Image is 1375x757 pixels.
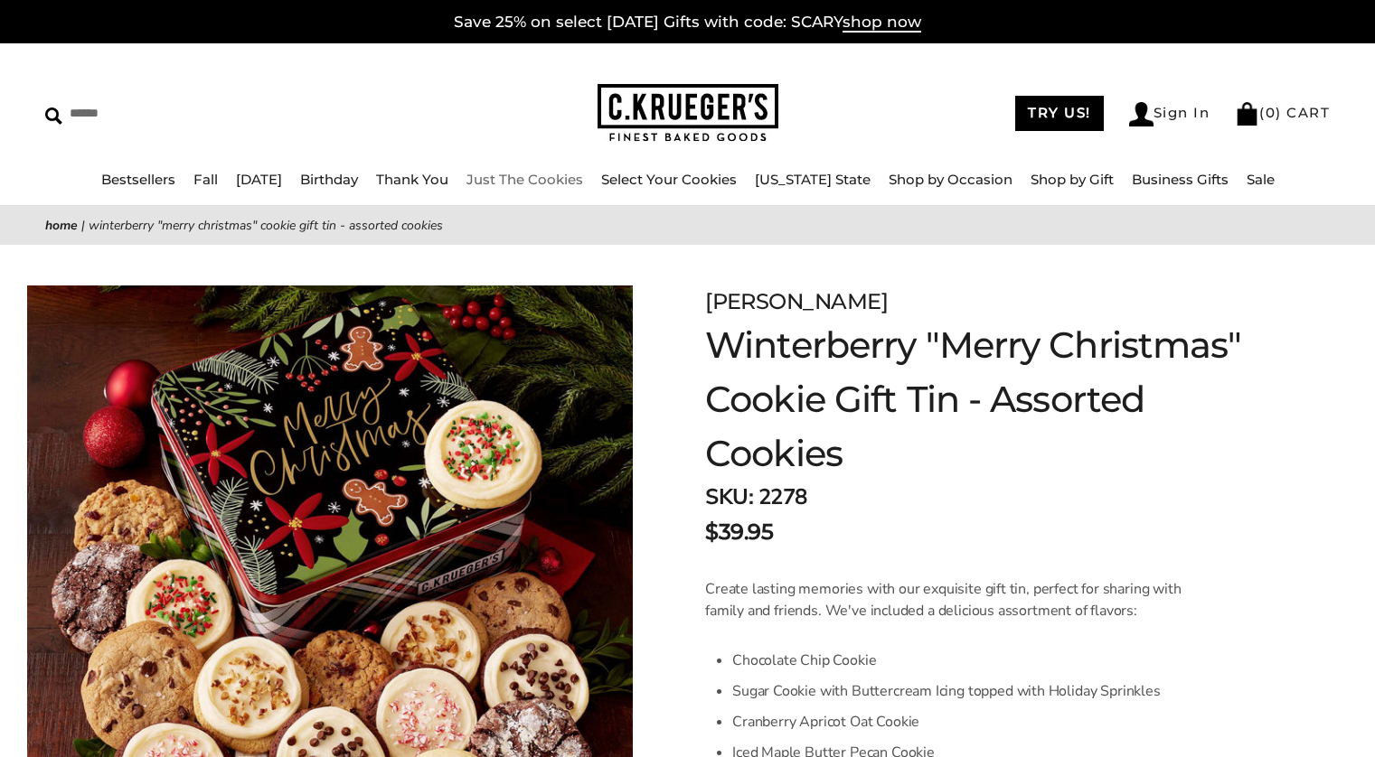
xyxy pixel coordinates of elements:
[45,99,350,127] input: Search
[466,171,583,188] a: Just The Cookies
[1129,102,1210,126] a: Sign In
[236,171,282,188] a: [DATE]
[1031,171,1114,188] a: Shop by Gift
[705,516,773,548] span: $39.95
[1235,102,1259,126] img: Bag
[1015,96,1104,131] a: TRY US!
[843,13,921,33] span: shop now
[732,706,1200,737] li: Cranberry Apricot Oat Cookie
[45,215,1330,236] nav: breadcrumbs
[1132,171,1229,188] a: Business Gifts
[755,171,871,188] a: [US_STATE] State
[300,171,358,188] a: Birthday
[705,285,1282,318] div: [PERSON_NAME]
[89,217,443,234] span: Winterberry "Merry Christmas" Cookie Gift Tin - Assorted Cookies
[889,171,1012,188] a: Shop by Occasion
[45,217,78,234] a: Home
[732,645,1200,676] li: Chocolate Chip Cookie
[14,688,187,743] iframe: Sign Up via Text for Offers
[101,171,175,188] a: Bestsellers
[1235,104,1330,121] a: (0) CART
[193,171,218,188] a: Fall
[45,107,62,125] img: Search
[601,171,737,188] a: Select Your Cookies
[758,482,807,511] span: 2278
[598,84,778,143] img: C.KRUEGER'S
[705,482,753,511] strong: SKU:
[705,318,1282,481] h1: Winterberry "Merry Christmas" Cookie Gift Tin - Assorted Cookies
[376,171,448,188] a: Thank You
[732,676,1200,706] li: Sugar Cookie with Buttercream Icing topped with Holiday Sprinkles
[454,13,921,33] a: Save 25% on select [DATE] Gifts with code: SCARYshop now
[705,578,1200,621] p: Create lasting memories with our exquisite gift tin, perfect for sharing with family and friends....
[1266,104,1276,121] span: 0
[1129,102,1154,126] img: Account
[1247,171,1275,188] a: Sale
[81,217,85,234] span: |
